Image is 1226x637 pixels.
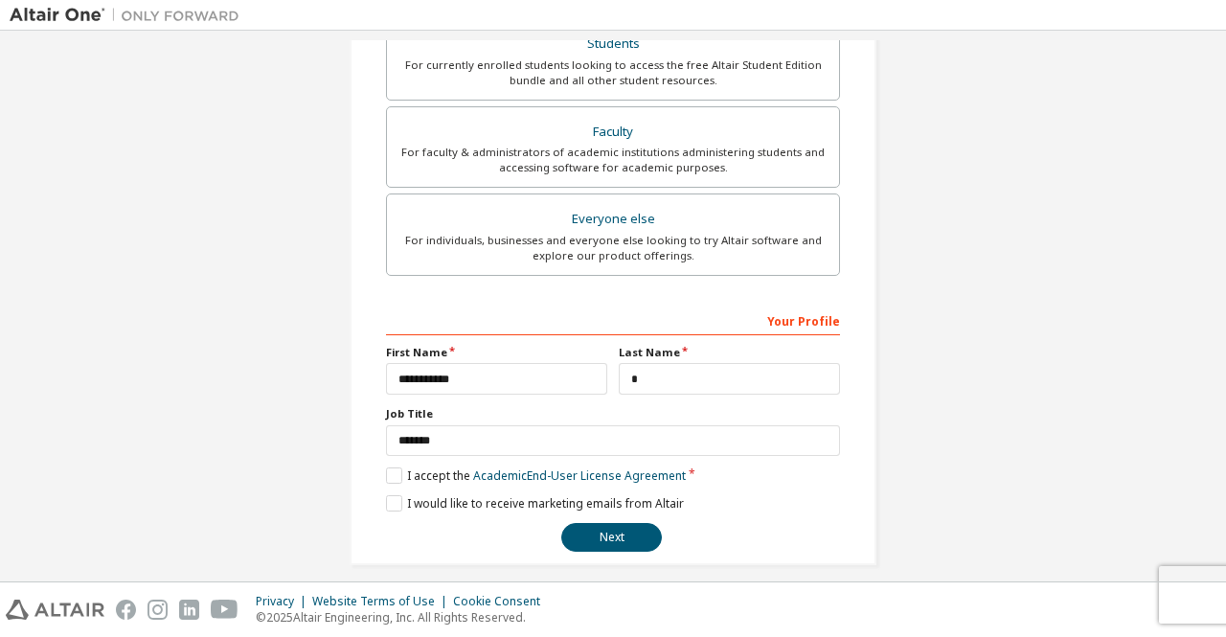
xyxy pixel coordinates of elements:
a: Academic End-User License Agreement [473,467,686,484]
img: youtube.svg [211,600,238,620]
div: For faculty & administrators of academic institutions administering students and accessing softwa... [398,145,828,175]
img: Altair One [10,6,249,25]
label: I accept the [386,467,686,484]
img: linkedin.svg [179,600,199,620]
label: I would like to receive marketing emails from Altair [386,495,684,512]
div: Faculty [398,119,828,146]
p: © 2025 Altair Engineering, Inc. All Rights Reserved. [256,609,552,626]
label: First Name [386,345,607,360]
img: altair_logo.svg [6,600,104,620]
label: Last Name [619,345,840,360]
label: Job Title [386,406,840,421]
img: instagram.svg [148,600,168,620]
button: Next [561,523,662,552]
div: For individuals, businesses and everyone else looking to try Altair software and explore our prod... [398,233,828,263]
div: Everyone else [398,206,828,233]
div: Privacy [256,594,312,609]
img: facebook.svg [116,600,136,620]
div: For currently enrolled students looking to access the free Altair Student Edition bundle and all ... [398,57,828,88]
div: Website Terms of Use [312,594,453,609]
div: Cookie Consent [453,594,552,609]
div: Your Profile [386,305,840,335]
div: Students [398,31,828,57]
